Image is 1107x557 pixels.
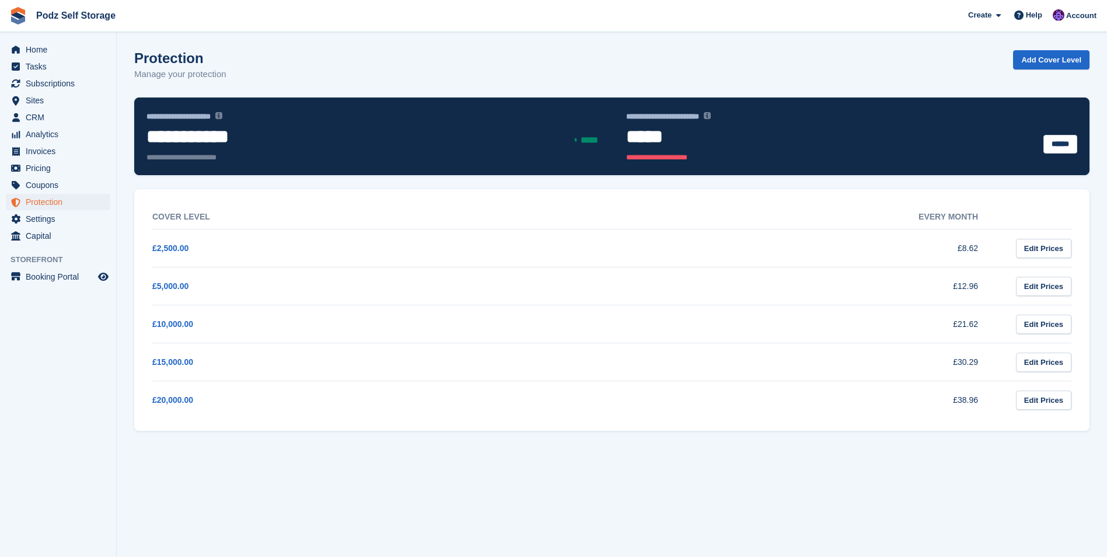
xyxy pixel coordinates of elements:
span: Tasks [26,58,96,75]
a: Edit Prices [1016,239,1071,258]
a: Edit Prices [1016,353,1071,372]
td: £12.96 [577,267,1002,305]
span: Account [1066,10,1096,22]
a: £15,000.00 [152,357,193,367]
span: Help [1026,9,1042,21]
span: Storefront [11,254,116,266]
a: Add Cover Level [1013,50,1089,69]
a: Preview store [96,270,110,284]
a: menu [6,109,110,126]
a: Edit Prices [1016,277,1071,296]
a: menu [6,269,110,285]
td: £21.62 [577,305,1002,343]
a: menu [6,228,110,244]
a: Edit Prices [1016,315,1071,334]
td: £38.96 [577,381,1002,419]
h1: Protection [134,50,226,66]
a: menu [6,75,110,92]
a: menu [6,58,110,75]
span: Analytics [26,126,96,142]
a: Edit Prices [1016,391,1071,410]
span: Coupons [26,177,96,193]
span: Settings [26,211,96,227]
a: menu [6,177,110,193]
a: menu [6,41,110,58]
a: £2,500.00 [152,243,188,253]
a: £5,000.00 [152,281,188,291]
span: Capital [26,228,96,244]
span: Subscriptions [26,75,96,92]
img: Jawed Chowdhary [1053,9,1064,21]
a: menu [6,194,110,210]
img: stora-icon-8386f47178a22dfd0bd8f6a31ec36ba5ce8667c1dd55bd0f319d3a0aa187defe.svg [9,7,27,25]
td: £30.29 [577,343,1002,381]
a: menu [6,92,110,109]
span: Pricing [26,160,96,176]
td: £8.62 [577,229,1002,267]
img: icon-info-grey-7440780725fd019a000dd9b08b2336e03edf1995a4989e88bcd33f0948082b44.svg [704,112,711,119]
a: Podz Self Storage [32,6,120,25]
th: Every month [577,205,1002,229]
a: £10,000.00 [152,319,193,329]
a: menu [6,211,110,227]
a: £20,000.00 [152,395,193,405]
span: Create [968,9,991,21]
span: Sites [26,92,96,109]
span: Protection [26,194,96,210]
span: Invoices [26,143,96,159]
span: Home [26,41,96,58]
span: Booking Portal [26,269,96,285]
th: Cover Level [152,205,577,229]
span: CRM [26,109,96,126]
a: menu [6,143,110,159]
a: menu [6,126,110,142]
p: Manage your protection [134,68,226,81]
img: icon-info-grey-7440780725fd019a000dd9b08b2336e03edf1995a4989e88bcd33f0948082b44.svg [215,112,222,119]
a: menu [6,160,110,176]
